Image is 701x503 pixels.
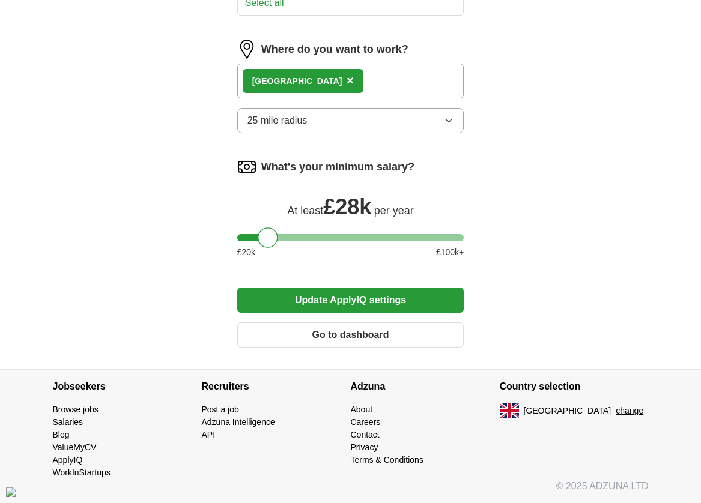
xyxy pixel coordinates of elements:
[252,75,342,88] div: [GEOGRAPHIC_DATA]
[247,113,308,128] span: 25 mile radius
[53,417,83,427] a: Salaries
[53,442,97,452] a: ValueMyCV
[53,405,99,414] a: Browse jobs
[524,405,611,417] span: [GEOGRAPHIC_DATA]
[287,205,323,217] span: At least
[202,405,239,414] a: Post a job
[500,403,519,418] img: UK flag
[351,430,380,439] a: Contact
[261,159,414,175] label: What's your minimum salary?
[351,405,373,414] a: About
[436,246,464,259] span: £ 100 k+
[6,487,16,497] img: Cookie%20settings
[237,322,464,348] button: Go to dashboard
[347,74,354,87] span: ×
[347,72,354,90] button: ×
[237,246,255,259] span: £ 20 k
[351,417,381,427] a: Careers
[500,370,649,403] h4: Country selection
[53,468,111,477] a: WorkInStartups
[237,157,256,176] img: salary.png
[43,479,658,503] div: © 2025 ADZUNA LTD
[261,41,408,58] label: Where do you want to work?
[351,442,378,452] a: Privacy
[202,417,275,427] a: Adzuna Intelligence
[616,405,643,417] button: change
[237,288,464,313] button: Update ApplyIQ settings
[53,455,83,465] a: ApplyIQ
[237,108,464,133] button: 25 mile radius
[351,455,423,465] a: Terms & Conditions
[53,430,70,439] a: Blog
[323,194,371,219] span: £ 28k
[6,487,16,497] div: Cookie consent button
[237,40,256,59] img: location.png
[202,430,216,439] a: API
[374,205,414,217] span: per year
